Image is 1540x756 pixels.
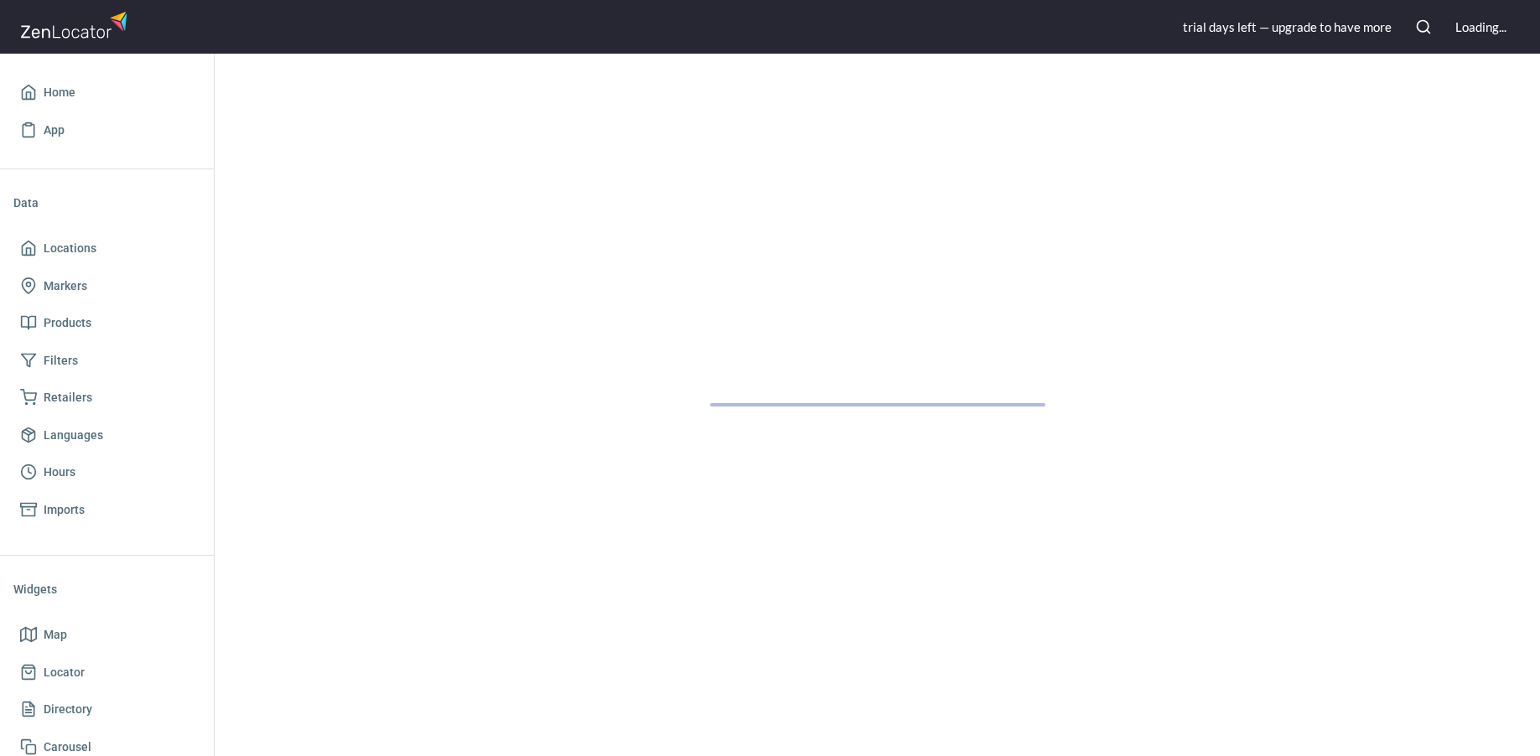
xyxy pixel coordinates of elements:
div: trial day s left — upgrade to have more [1183,18,1392,36]
a: Hours [13,453,200,491]
span: Locator [44,662,85,683]
a: Markers [13,267,200,305]
li: Widgets [13,569,200,609]
li: Data [13,183,200,223]
a: App [13,111,200,149]
img: zenlocator [20,7,132,43]
a: Retailers [13,379,200,417]
span: Products [44,313,91,334]
a: Locations [13,230,200,267]
a: Filters [13,342,200,380]
span: Hours [44,462,75,483]
span: Locations [44,238,96,259]
a: Products [13,304,200,342]
span: Directory [44,699,92,720]
div: Loading... [1455,18,1506,36]
span: Markers [44,276,87,297]
span: Map [44,624,67,645]
span: Retailers [44,387,92,408]
span: Home [44,82,75,103]
span: Languages [44,425,103,446]
span: Filters [44,350,78,371]
a: Languages [13,417,200,454]
a: Map [13,616,200,654]
span: Imports [44,500,85,520]
a: Locator [13,654,200,691]
span: App [44,120,65,141]
button: Search [1405,8,1442,45]
a: Home [13,74,200,111]
a: Imports [13,491,200,529]
a: Directory [13,691,200,728]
